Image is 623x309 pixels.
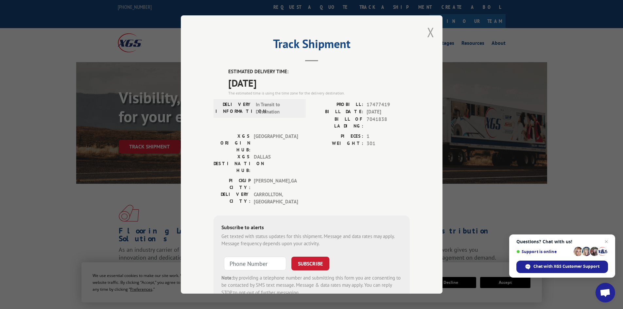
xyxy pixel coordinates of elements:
[214,191,251,206] label: DELIVERY CITY:
[228,68,410,76] label: ESTIMATED DELIVERY TIME:
[221,274,402,297] div: by providing a telephone number and submitting this form you are consenting to be contacted by SM...
[224,257,286,270] input: Phone Number
[367,133,410,140] span: 1
[214,39,410,52] h2: Track Shipment
[254,133,298,153] span: [GEOGRAPHIC_DATA]
[221,223,402,233] div: Subscribe to alerts
[221,275,233,281] strong: Note:
[228,90,410,96] div: The estimated time is using the time zone for the delivery destination.
[214,177,251,191] label: PICKUP CITY:
[427,24,434,41] button: Close modal
[254,191,298,206] span: CARROLLTON , [GEOGRAPHIC_DATA]
[516,261,608,273] div: Chat with XGS Customer Support
[367,101,410,109] span: 17477419
[312,140,363,147] label: WEIGHT:
[312,101,363,109] label: PROBILL:
[312,108,363,116] label: BILL DATE:
[254,153,298,174] span: DALLAS
[367,108,410,116] span: [DATE]
[216,101,252,116] label: DELIVERY INFORMATION:
[221,233,402,248] div: Get texted with status updates for this shipment. Message and data rates may apply. Message frequ...
[291,257,329,270] button: SUBSCRIBE
[214,133,251,153] label: XGS ORIGIN HUB:
[254,177,298,191] span: [PERSON_NAME] , GA
[228,76,410,90] span: [DATE]
[516,249,571,254] span: Support is online
[256,101,300,116] span: In Transit to Destination
[367,140,410,147] span: 301
[516,239,608,244] span: Questions? Chat with us!
[602,238,610,246] span: Close chat
[312,116,363,129] label: BILL OF LADING:
[533,264,599,269] span: Chat with XGS Customer Support
[312,133,363,140] label: PIECES:
[367,116,410,129] span: 7041838
[596,283,615,302] div: Open chat
[214,153,251,174] label: XGS DESTINATION HUB:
